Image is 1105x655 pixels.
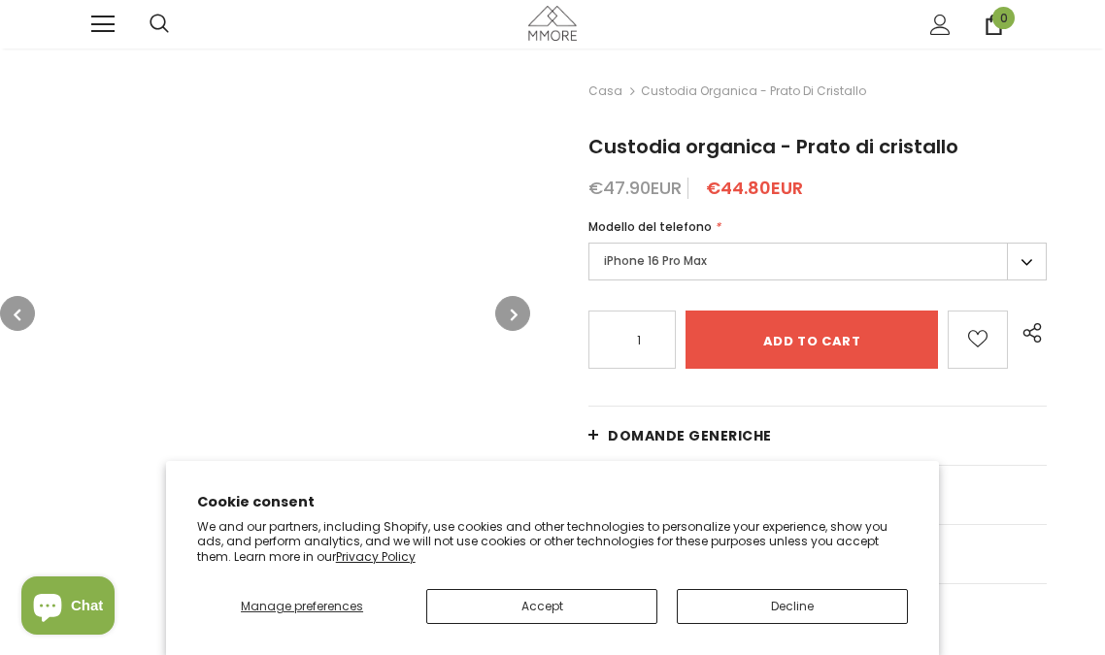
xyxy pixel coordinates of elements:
[197,519,909,565] p: We and our partners, including Shopify, use cookies and other technologies to personalize your ex...
[686,311,938,369] input: Add to cart
[336,548,416,565] a: Privacy Policy
[588,176,682,200] span: €47.90EUR
[641,80,866,103] span: Custodia organica - Prato di cristallo
[588,80,622,103] a: Casa
[608,426,772,445] span: Domande generiche
[588,243,1047,280] label: iPhone 16 Pro Max
[197,492,909,512] h2: Cookie consent
[197,589,408,624] button: Manage preferences
[588,133,958,160] span: Custodia organica - Prato di cristallo
[677,589,908,624] button: Decline
[588,218,712,235] span: Modello del telefono
[16,576,120,639] inbox-online-store-chat: Shopify online store chat
[706,176,803,200] span: €44.80EUR
[528,6,577,40] img: Casi MMORE
[992,7,1015,29] span: 0
[426,589,657,624] button: Accept
[984,15,1004,35] a: 0
[241,598,363,614] span: Manage preferences
[588,407,1047,465] a: Domande generiche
